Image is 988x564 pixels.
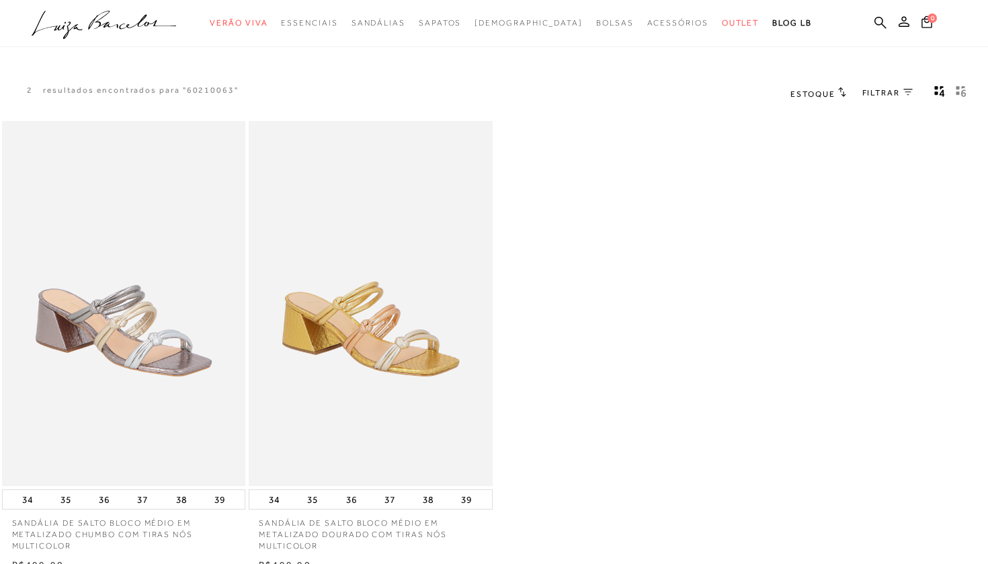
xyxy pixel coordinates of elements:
[790,89,835,99] span: Estoque
[772,18,811,28] span: BLOG LB
[172,490,191,509] button: 38
[930,85,949,102] button: Mostrar 4 produtos por linha
[352,18,405,28] span: Sandálias
[419,18,461,28] span: Sapatos
[303,490,322,509] button: 35
[249,510,493,551] a: SANDÁLIA DE SALTO BLOCO MÉDIO EM METALIZADO DOURADO COM TIRAS NÓS MULTICOLOR
[342,490,361,509] button: 36
[722,18,759,28] span: Outlet
[3,123,245,485] img: SANDÁLIA DE SALTO BLOCO MÉDIO EM METALIZADO CHUMBO COM TIRAS NÓS MULTICOLOR
[250,123,491,485] img: SANDÁLIA DE SALTO BLOCO MÉDIO EM METALIZADO DOURADO COM TIRAS NÓS MULTICOLOR
[475,11,583,36] a: noSubCategoriesText
[596,18,634,28] span: Bolsas
[380,490,399,509] button: 37
[917,15,936,33] button: 0
[210,18,267,28] span: Verão Viva
[210,490,229,509] button: 39
[133,490,152,509] button: 37
[722,11,759,36] a: categoryNavScreenReaderText
[862,87,900,99] span: FILTRAR
[647,18,708,28] span: Acessórios
[952,85,971,102] button: gridText6Desc
[43,85,239,96] : resultados encontrados para "60210063"
[457,490,476,509] button: 39
[281,11,337,36] a: categoryNavScreenReaderText
[56,490,75,509] button: 35
[27,85,33,96] p: 2
[2,510,246,551] a: SANDÁLIA DE SALTO BLOCO MÉDIO EM METALIZADO CHUMBO COM TIRAS NÓS MULTICOLOR
[352,11,405,36] a: categoryNavScreenReaderText
[596,11,634,36] a: categoryNavScreenReaderText
[265,490,284,509] button: 34
[928,13,937,23] span: 0
[772,11,811,36] a: BLOG LB
[475,18,583,28] span: [DEMOGRAPHIC_DATA]
[419,490,438,509] button: 38
[281,18,337,28] span: Essenciais
[210,11,267,36] a: categoryNavScreenReaderText
[95,490,114,509] button: 36
[419,11,461,36] a: categoryNavScreenReaderText
[647,11,708,36] a: categoryNavScreenReaderText
[18,490,37,509] button: 34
